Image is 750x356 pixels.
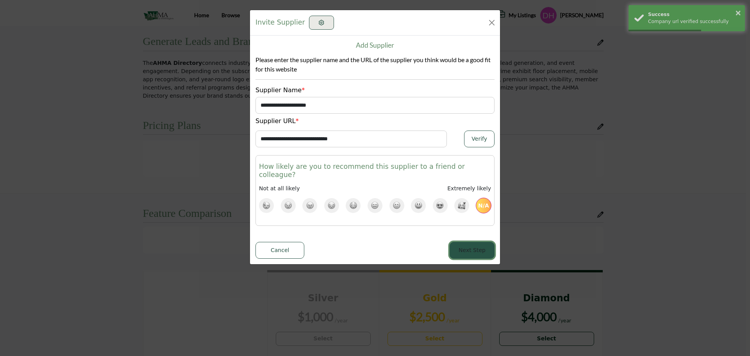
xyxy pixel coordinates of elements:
label: Supplier URL [255,116,299,126]
input: Supplier Name [255,97,495,114]
p: Please enter the supplier name and the URL of the supplier you think would be a good fit for this... [255,55,495,74]
img: emoji rating 6 [371,201,379,209]
button: Close [486,17,497,28]
img: emoji rating 3 [306,201,314,209]
span: N/A [476,198,491,213]
input: Enter Website URL [255,131,447,147]
span: Extremely likely [447,185,491,191]
span: Not at all likely [259,185,300,191]
label: Supplier Name [255,86,305,95]
div: Company url verified successfully [648,18,739,25]
h3: How likely are you to recommend this supplier to a friend or colleague? [259,163,491,179]
h1: Invite Supplier [255,17,305,27]
img: emoji rating 7 [393,201,401,209]
button: Cancel [255,242,304,259]
img: emoji rating 1 [262,201,270,209]
img: emoji rating 4 [327,201,336,209]
div: Success [648,11,739,18]
h5: Add Supplier [356,41,394,49]
button: Verify [464,131,495,147]
button: × [735,9,741,16]
img: emoji rating 2 [284,201,292,209]
button: Next Step [450,242,495,259]
img: emoji rating 10 [458,202,466,209]
img: emoji rating 5 [349,201,357,209]
img: emoji rating 8 [414,201,423,209]
img: emoji rating 9 [436,201,444,209]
